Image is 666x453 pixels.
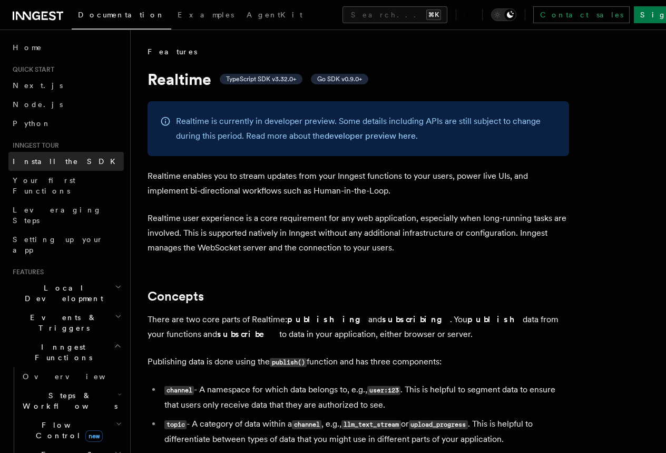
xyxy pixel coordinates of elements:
[247,11,302,19] span: AgentKit
[8,278,124,308] button: Local Development
[148,46,197,57] span: Features
[426,9,441,20] kbd: ⌘K
[161,417,569,447] li: - A category of data within a , e.g., or . This is helpful to differentiate between types of data...
[13,100,63,109] span: Node.js
[8,95,124,114] a: Node.js
[13,81,63,90] span: Next.js
[341,420,400,429] code: llm_text_stream
[240,3,309,28] a: AgentKit
[148,354,569,370] p: Publishing data is done using the function and has three components:
[148,169,569,198] p: Realtime enables you to stream updates from your Inngest functions to your users, power live UIs,...
[367,386,400,395] code: user:123
[8,152,124,171] a: Install the SDK
[8,38,124,57] a: Home
[13,235,103,254] span: Setting up your app
[13,176,75,195] span: Your first Functions
[382,314,450,324] strong: subscribing
[342,6,447,23] button: Search...⌘K
[8,230,124,259] a: Setting up your app
[72,3,171,30] a: Documentation
[8,283,115,304] span: Local Development
[148,312,569,342] p: There are two core parts of Realtime: and . You data from your functions and to data in your appl...
[85,430,103,442] span: new
[8,76,124,95] a: Next.js
[467,314,523,324] strong: publish
[292,420,321,429] code: channel
[18,416,124,445] button: Flow Controlnew
[148,289,204,304] a: Concepts
[325,131,416,141] a: developer preview here
[18,386,124,416] button: Steps & Workflows
[13,157,122,166] span: Install the SDK
[148,211,569,255] p: Realtime user experience is a core requirement for any web application, especially when long-runn...
[18,420,116,441] span: Flow Control
[8,268,44,276] span: Features
[8,308,124,338] button: Events & Triggers
[176,114,556,143] p: Realtime is currently in developer preview. Some details including APIs are still subject to chan...
[491,8,516,21] button: Toggle dark mode
[8,338,124,367] button: Inngest Functions
[226,75,296,83] span: TypeScript SDK v3.32.0+
[13,206,102,225] span: Leveraging Steps
[287,314,368,324] strong: publishing
[8,200,124,230] a: Leveraging Steps
[8,171,124,200] a: Your first Functions
[8,342,114,363] span: Inngest Functions
[13,119,51,128] span: Python
[164,420,187,429] code: topic
[23,372,131,381] span: Overview
[8,114,124,133] a: Python
[18,367,124,386] a: Overview
[8,312,115,333] span: Events & Triggers
[164,386,194,395] code: channel
[178,11,234,19] span: Examples
[8,65,54,74] span: Quick start
[161,382,569,412] li: - A namespace for which data belongs to, e.g., . This is helpful to segment data to ensure that u...
[171,3,240,28] a: Examples
[409,420,468,429] code: upload_progress
[8,141,59,150] span: Inngest tour
[13,42,42,53] span: Home
[18,390,117,411] span: Steps & Workflows
[317,75,362,83] span: Go SDK v0.9.0+
[533,6,630,23] a: Contact sales
[78,11,165,19] span: Documentation
[270,358,307,367] code: publish()
[217,329,279,339] strong: subscribe
[148,70,569,89] h1: Realtime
